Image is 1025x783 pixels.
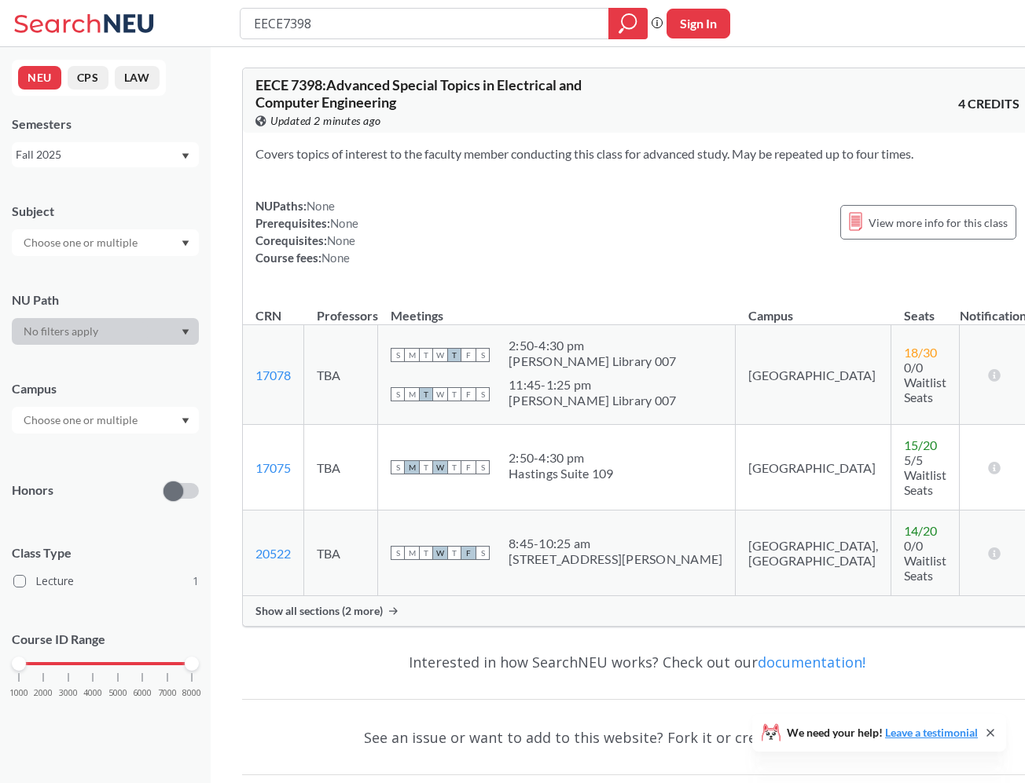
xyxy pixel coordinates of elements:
[158,689,177,697] span: 7000
[68,66,108,90] button: CPS
[461,348,476,362] span: F
[509,338,676,353] div: 2:50 - 4:30 pm
[304,291,378,325] th: Professors
[476,546,490,560] span: S
[182,418,189,424] svg: Dropdown arrow
[461,387,476,401] span: F
[34,689,53,697] span: 2000
[736,291,891,325] th: Campus
[321,251,350,265] span: None
[419,387,433,401] span: T
[59,689,78,697] span: 3000
[133,689,152,697] span: 6000
[904,360,946,404] span: 0/0 Waitlist Seats
[476,348,490,362] span: S
[304,510,378,596] td: TBA
[108,689,127,697] span: 5000
[619,13,637,35] svg: magnifying glass
[16,411,148,430] input: Choose one or multiple
[255,197,358,266] div: NUPaths: Prerequisites: Corequisites: Course fees:
[447,348,461,362] span: T
[869,213,1008,232] span: View more info for this class
[885,726,978,739] a: Leave a testimonial
[193,573,199,590] span: 1
[252,10,597,37] input: Class, professor, course number, "phrase"
[255,145,1019,163] section: Covers topics of interest to the faculty member conducting this class for advanced study. May be ...
[904,345,937,360] span: 18 / 30
[9,689,28,697] span: 1000
[182,240,189,247] svg: Dropdown arrow
[255,76,582,111] span: EECE 7398 : Advanced Special Topics in Electrical and Computer Engineering
[736,325,891,425] td: [GEOGRAPHIC_DATA]
[509,353,676,369] div: [PERSON_NAME] Library 007
[16,146,180,163] div: Fall 2025
[447,546,461,560] span: T
[304,425,378,510] td: TBA
[509,450,614,466] div: 2:50 - 4:30 pm
[405,387,419,401] span: M
[461,546,476,560] span: F
[904,538,946,583] span: 0/0 Waitlist Seats
[255,546,291,561] a: 20522
[419,546,433,560] span: T
[461,460,476,474] span: F
[391,460,405,474] span: S
[391,348,405,362] span: S
[958,95,1019,112] span: 4 CREDITS
[12,407,199,434] div: Dropdown arrow
[391,387,405,401] span: S
[255,604,383,618] span: Show all sections (2 more)
[509,551,722,567] div: [STREET_ADDRESS][PERSON_NAME]
[12,380,199,397] div: Campus
[904,452,946,497] span: 5/5 Waitlist Seats
[115,66,160,90] button: LAW
[419,460,433,474] span: T
[12,481,53,499] p: Honors
[330,216,358,230] span: None
[433,546,447,560] span: W
[182,689,201,697] span: 8000
[405,460,419,474] span: M
[255,368,291,382] a: 17078
[736,510,891,596] td: [GEOGRAPHIC_DATA], [GEOGRAPHIC_DATA]
[904,523,937,538] span: 14 / 20
[12,631,199,649] p: Course ID Range
[509,536,722,551] div: 8:45 - 10:25 am
[608,8,648,39] div: magnifying glass
[12,544,199,562] span: Class Type
[433,387,447,401] span: W
[405,546,419,560] span: M
[509,466,614,481] div: Hastings Suite 109
[433,348,447,362] span: W
[83,689,102,697] span: 4000
[419,348,433,362] span: T
[891,291,960,325] th: Seats
[12,291,199,309] div: NU Path
[667,9,730,38] button: Sign In
[904,437,937,452] span: 15 / 20
[255,460,291,475] a: 17075
[433,460,447,474] span: W
[12,203,199,220] div: Subject
[327,233,355,247] span: None
[12,229,199,256] div: Dropdown arrow
[12,142,199,167] div: Fall 2025Dropdown arrow
[255,307,281,324] div: CRN
[509,393,676,408] div: [PERSON_NAME] Library 007
[391,546,405,560] span: S
[304,325,378,425] td: TBA
[476,387,490,401] span: S
[787,727,978,738] span: We need your help!
[447,387,461,401] span: T
[12,115,199,133] div: Semesters
[405,348,419,362] span: M
[476,460,490,474] span: S
[270,112,381,130] span: Updated 2 minutes ago
[736,425,891,510] td: [GEOGRAPHIC_DATA]
[12,318,199,345] div: Dropdown arrow
[378,291,736,325] th: Meetings
[16,233,148,252] input: Choose one or multiple
[18,66,61,90] button: NEU
[182,153,189,159] svg: Dropdown arrow
[758,653,865,671] a: documentation!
